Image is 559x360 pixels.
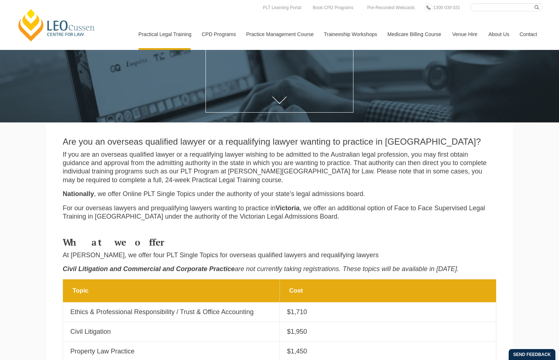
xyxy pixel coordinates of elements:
[63,150,496,185] p: If you are an overseas qualified lawyer or a requalifying lawyer wishing to be admitted to the Au...
[287,328,489,336] p: $1,950
[483,19,514,50] a: About Us
[63,204,496,221] p: For our overseas lawyers and prequalifying lawyers wanting to practice in , we offer an additiona...
[70,347,272,356] p: Property Law Practice
[235,265,459,273] em: are not currently taking registrations. These topics will be available in [DATE].
[287,308,489,316] p: $1,710
[70,328,272,336] p: Civil Litigation
[241,19,318,50] a: Practice Management Course
[70,308,272,316] p: Ethics & Professional Responsibility / Trust & Office Accounting
[311,4,355,12] a: Book CPD Programs
[275,204,300,212] strong: Victoria
[514,19,543,50] a: Contact
[433,5,460,10] span: 1300 039 031
[318,19,382,50] a: Traineeship Workshops
[63,251,496,259] p: At [PERSON_NAME], we offer four PLT Single Topics for overseas qualified lawyers and requalifying...
[63,137,496,146] h2: Are you an overseas qualified lawyer or a requalifying lawyer wanting to practice in [GEOGRAPHIC_...
[287,347,489,356] p: $1,450
[63,279,280,302] th: Topic
[63,190,94,197] strong: Nationally
[279,279,496,302] th: Cost
[63,190,496,198] p: , we offer Online PLT Single Topics under the authority of your state’s legal admissions board.
[261,4,303,12] a: PLT Learning Portal
[63,236,167,248] strong: What we offer
[447,19,483,50] a: Venue Hire
[133,19,196,50] a: Practical Legal Training
[431,4,462,12] a: 1300 039 031
[16,8,97,42] a: [PERSON_NAME] Centre for Law
[63,265,235,273] em: Civil Litigation and Commercial and Corporate Practice
[382,19,447,50] a: Medicare Billing Course
[365,4,417,12] a: Pre-Recorded Webcasts
[196,19,241,50] a: CPD Programs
